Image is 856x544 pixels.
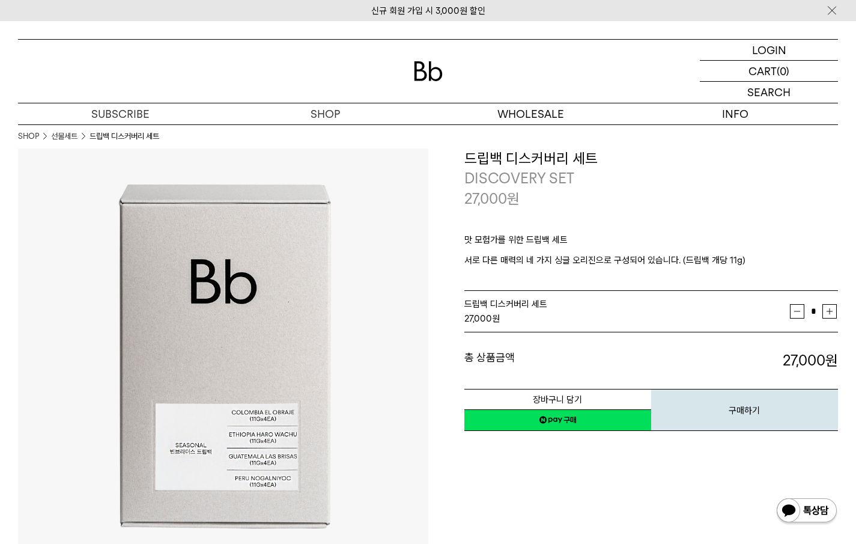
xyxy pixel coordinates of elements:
li: 드립백 디스커버리 세트 [90,130,159,142]
dt: 총 상품금액 [464,350,651,371]
a: 선물세트 [51,130,77,142]
img: 로고 [414,61,443,81]
a: SHOP [18,130,39,142]
p: INFO [633,103,838,124]
p: WHOLESALE [428,103,633,124]
strong: 27,000 [783,352,838,369]
div: 원 [464,311,791,326]
h3: 드립백 디스커버리 세트 [464,148,839,169]
p: DISCOVERY SET [464,168,839,189]
p: LOGIN [752,40,786,60]
b: 원 [825,352,838,369]
button: 장바구니 담기 [464,389,651,410]
span: 드립백 디스커버리 세트 [464,299,547,310]
p: (0) [777,61,789,81]
strong: 27,000 [464,313,492,324]
a: 새창 [464,409,651,431]
button: 구매하기 [651,389,838,431]
p: 서로 다른 매력의 네 가지 싱글 오리진으로 구성되어 있습니다. (드립백 개당 11g) [464,253,839,267]
p: SEARCH [747,82,791,103]
button: 감소 [790,304,804,319]
p: 27,000 [464,189,520,209]
a: SHOP [223,103,428,124]
a: CART (0) [700,61,838,82]
p: 맛 모험가를 위한 드립백 세트 [464,233,839,253]
p: CART [748,61,777,81]
a: 신규 회원 가입 시 3,000원 할인 [371,5,485,16]
button: 증가 [822,304,837,319]
img: 카카오톡 채널 1:1 채팅 버튼 [776,497,838,526]
span: 원 [507,190,520,207]
a: LOGIN [700,40,838,61]
a: SUBSCRIBE [18,103,223,124]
